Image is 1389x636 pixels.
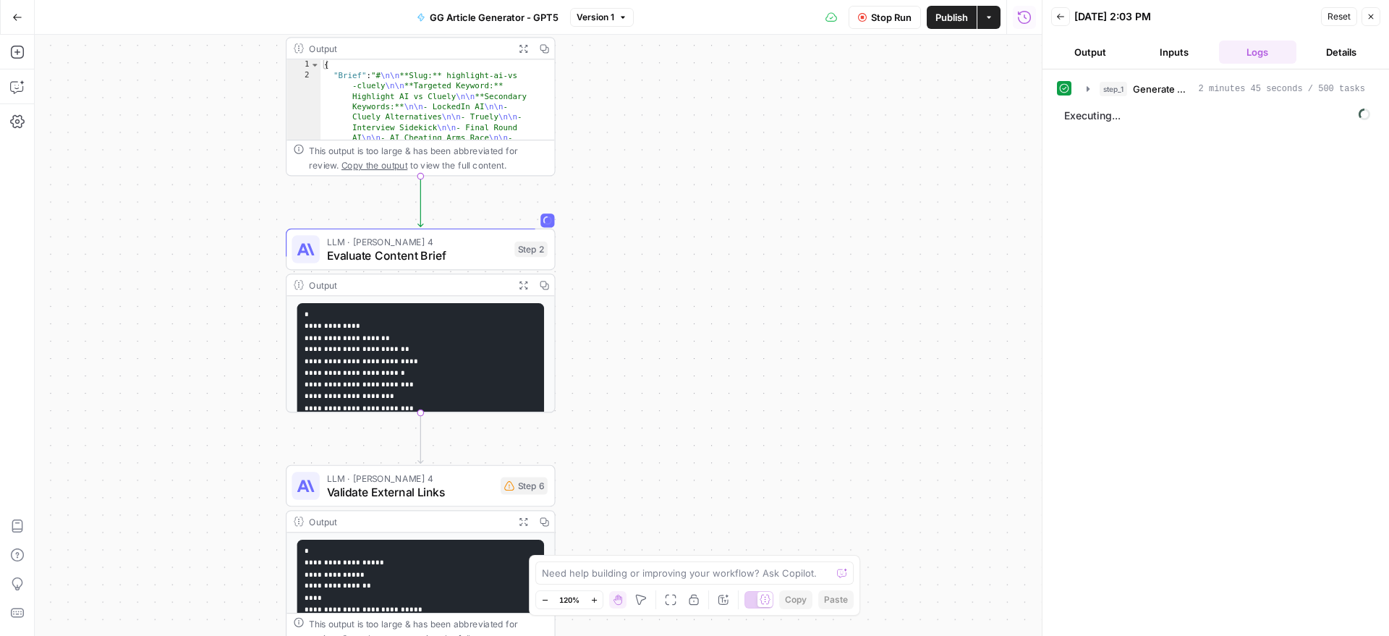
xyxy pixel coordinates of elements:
button: Publish [927,6,977,29]
div: Output [309,514,507,528]
span: 120% [559,594,579,606]
button: Reset [1321,7,1357,26]
span: Publish [935,10,968,25]
button: Details [1302,41,1380,64]
span: LLM · [PERSON_NAME] 4 [327,234,508,248]
span: LLM · [PERSON_NAME] 4 [327,471,494,485]
span: Executing... [1060,104,1375,127]
div: Step 6 [501,477,548,494]
button: Copy [779,590,812,609]
span: Reset [1328,10,1351,23]
span: Toggle code folding, rows 1 through 3 [310,59,320,69]
span: Stop Run [871,10,912,25]
button: Stop Run [849,6,921,29]
button: Logs [1219,41,1297,64]
div: Output [309,41,507,55]
span: GG Article Generator - GPT5 [430,10,558,25]
span: Generate Content Brief [1133,82,1193,96]
button: GG Article Generator - GPT5 [408,6,567,29]
span: Evaluate Content Brief [327,247,508,264]
div: 1 [286,59,320,69]
span: Copy the output [341,160,407,170]
div: This output is too large & has been abbreviated for review. to view the full content. [309,144,547,171]
g: Edge from step_2 to step_6 [418,413,423,464]
button: 2 minutes 45 seconds / 500 tasks [1078,77,1374,101]
g: Edge from step_1 to step_2 [418,177,423,227]
div: Output [309,278,507,292]
span: Validate External Links [327,483,494,501]
button: Output [1051,41,1129,64]
span: Copy [785,593,807,606]
button: Inputs [1135,41,1213,64]
span: step_1 [1100,82,1127,96]
span: Paste [824,593,848,606]
button: Paste [818,590,854,609]
span: Version 1 [577,11,614,24]
button: Version 1 [570,8,634,27]
span: 2 minutes 45 seconds / 500 tasks [1199,82,1365,96]
div: Step 2 [514,242,548,258]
